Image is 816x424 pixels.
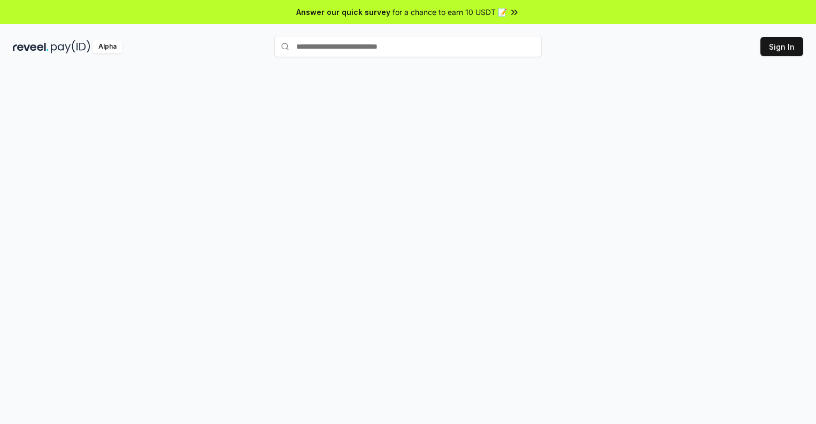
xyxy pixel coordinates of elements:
[13,40,49,53] img: reveel_dark
[392,6,507,18] span: for a chance to earn 10 USDT 📝
[93,40,122,53] div: Alpha
[51,40,90,53] img: pay_id
[760,37,803,56] button: Sign In
[296,6,390,18] span: Answer our quick survey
